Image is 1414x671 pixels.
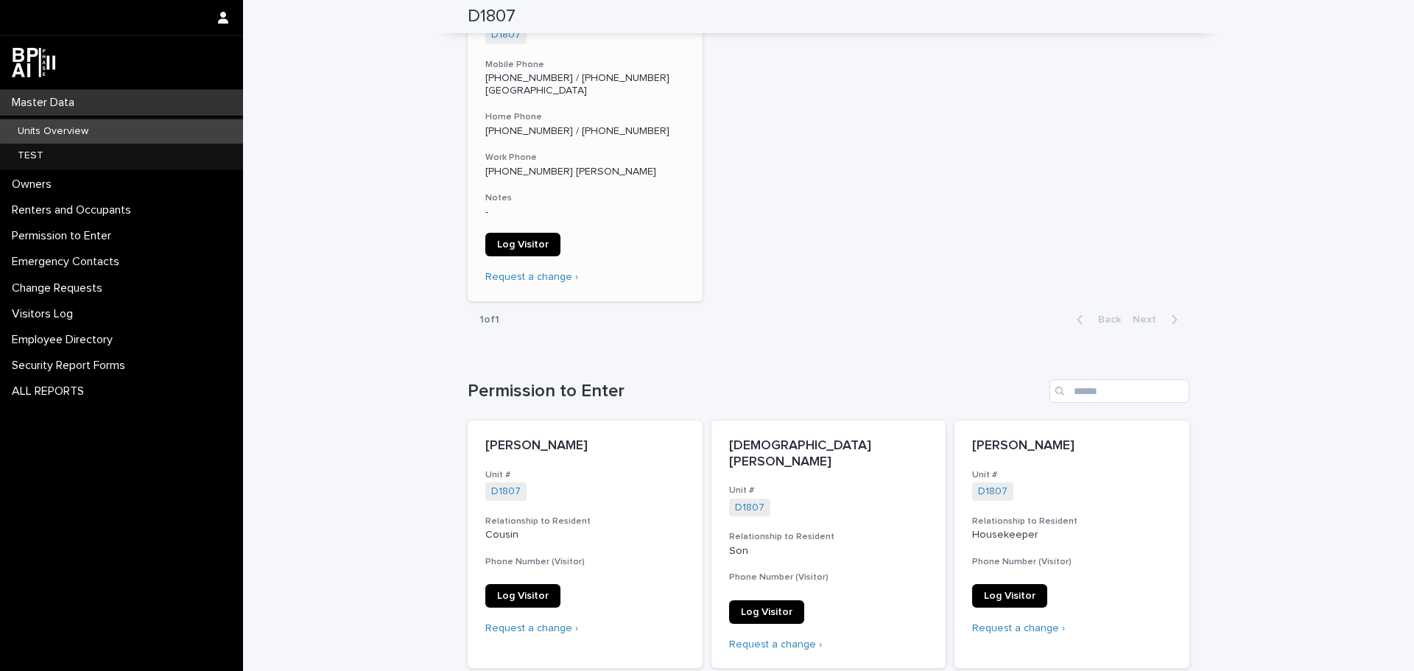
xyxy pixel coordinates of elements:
[1127,313,1189,326] button: Next
[972,529,1172,541] p: Housekeeper
[6,125,100,138] p: Units Overview
[6,281,114,295] p: Change Requests
[972,584,1047,608] a: Log Visitor
[954,421,1189,668] a: [PERSON_NAME]Unit #D1807 Relationship to ResidentHousekeeperPhone Number (Visitor)Log VisitorRequ...
[497,591,549,601] span: Log Visitor
[984,591,1035,601] span: Log Visitor
[735,502,764,514] a: D1807
[491,485,521,498] a: D1807
[491,29,521,41] a: D1807
[972,623,1065,633] a: Request a change ›
[972,469,1172,481] h3: Unit #
[468,381,1044,402] h1: Permission to Enter
[711,421,946,668] a: [DEMOGRAPHIC_DATA][PERSON_NAME]Unit #D1807 Relationship to ResidentSonPhone Number (Visitor)Log V...
[729,545,929,558] p: Son
[978,485,1007,498] a: D1807
[485,556,685,568] h3: Phone Number (Visitor)
[729,531,929,543] h3: Relationship to Resident
[485,59,685,71] h3: Mobile Phone
[485,584,560,608] a: Log Visitor
[1065,313,1127,326] button: Back
[485,623,578,633] a: Request a change ›
[729,485,929,496] h3: Unit #
[485,192,685,204] h3: Notes
[485,272,578,282] a: Request a change ›
[6,96,86,110] p: Master Data
[497,239,549,250] span: Log Visitor
[729,438,929,470] p: [DEMOGRAPHIC_DATA][PERSON_NAME]
[485,166,656,177] a: [PHONE_NUMBER] [PERSON_NAME]
[485,438,685,454] p: [PERSON_NAME]
[485,516,685,527] h3: Relationship to Resident
[6,384,96,398] p: ALL REPORTS
[485,469,685,481] h3: Unit #
[485,111,685,123] h3: Home Phone
[468,421,703,668] a: [PERSON_NAME]Unit #D1807 Relationship to ResidentCousinPhone Number (Visitor)Log VisitorRequest a...
[1089,315,1121,325] span: Back
[6,229,123,243] p: Permission to Enter
[485,152,685,164] h3: Work Phone
[6,150,55,162] p: TEST
[6,255,131,269] p: Emergency Contacts
[1133,315,1165,325] span: Next
[6,359,137,373] p: Security Report Forms
[972,556,1172,568] h3: Phone Number (Visitor)
[729,572,929,583] h3: Phone Number (Visitor)
[468,302,511,338] p: 1 of 1
[741,607,792,617] span: Log Visitor
[485,73,672,96] a: [PHONE_NUMBER] / [PHONE_NUMBER] [GEOGRAPHIC_DATA]
[485,206,685,219] p: -
[12,48,55,77] img: dwgmcNfxSF6WIOOXiGgu
[729,600,804,624] a: Log Visitor
[1049,379,1189,403] input: Search
[6,307,85,321] p: Visitors Log
[6,333,124,347] p: Employee Directory
[485,126,669,136] a: [PHONE_NUMBER] / [PHONE_NUMBER]
[729,639,822,650] a: Request a change ›
[485,233,560,256] a: Log Visitor
[972,438,1172,454] p: [PERSON_NAME]
[468,6,516,27] h2: D1807
[972,516,1172,527] h3: Relationship to Resident
[6,203,143,217] p: Renters and Occupants
[6,178,63,192] p: Owners
[485,529,685,541] p: Cousin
